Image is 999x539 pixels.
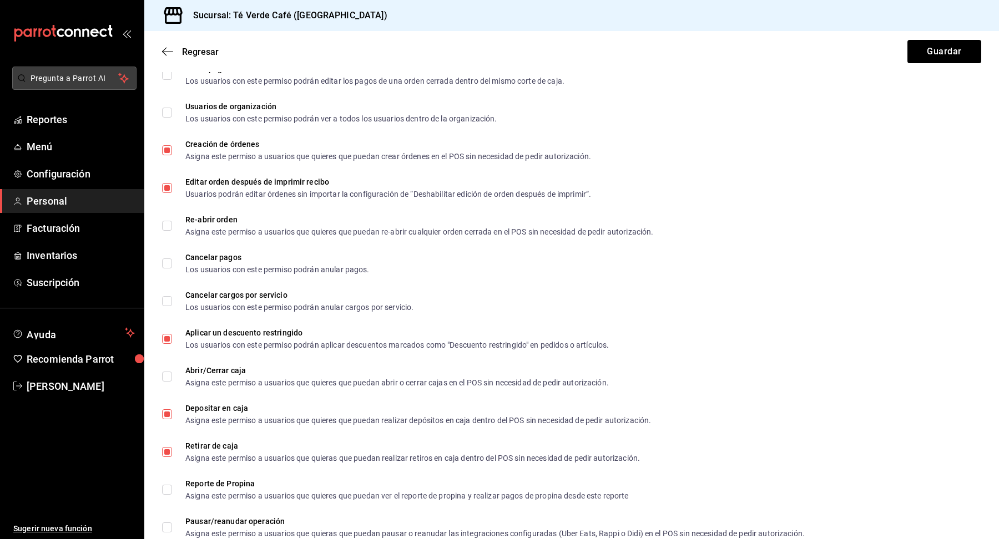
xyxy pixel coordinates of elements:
div: Aplicar un descuento restringido [185,329,609,337]
div: Los usuarios con este permiso podrán ver a todos los usuarios dentro de la organización. [185,115,497,123]
span: Configuración [27,166,135,181]
span: Reportes [27,112,135,127]
div: Asigna este permiso a usuarios que quieres que puedan ver el reporte de propina y realizar pagos ... [185,492,629,500]
div: Depositar en caja [185,404,651,412]
button: open_drawer_menu [122,29,131,38]
div: Re-abrir orden [185,216,653,223]
span: Sugerir nueva función [13,523,135,535]
div: Asigna este permiso a usuarios que quieras que puedan realizar retiros en caja dentro del POS sin... [185,454,640,462]
div: Asigna este permiso a usuarios que quieres que puedan abrir o cerrar cajas en el POS sin necesida... [185,379,609,387]
div: Los usuarios con este permiso podrán anular pagos. [185,266,370,273]
div: Pausar/reanudar operación [185,517,805,525]
div: Asigna este permiso a usuarios que quieres que puedan realizar depósitos en caja dentro del POS s... [185,416,651,424]
button: Pregunta a Parrot AI [12,67,137,90]
div: Asigna este permiso a usuarios que quieras que puedan pausar o reanudar las integraciones configu... [185,530,805,537]
span: Menú [27,139,135,154]
div: Asigna este permiso a usuarios que quieres que puedan crear órdenes en el POS sin necesidad de pe... [185,152,591,160]
span: Regresar [182,47,219,57]
div: Creación de órdenes [185,140,591,148]
div: Cancelar cargos por servicio [185,291,413,299]
div: Los usuarios con este permiso podrán aplicar descuentos marcados como "Descuento restringido" en ... [185,341,609,349]
a: Pregunta a Parrot AI [8,80,137,92]
div: Reporte de Propina [185,480,629,487]
button: Guardar [907,40,981,63]
button: Regresar [162,47,219,57]
span: [PERSON_NAME] [27,379,135,394]
span: Ayuda [27,326,120,339]
div: Usuarios de organización [185,103,497,110]
div: Los usuarios con este permiso podrán anular cargos por servicio. [185,303,413,311]
div: Abrir/Cerrar caja [185,367,609,374]
div: Editar orden después de imprimir recibo [185,178,591,186]
span: Facturación [27,221,135,236]
span: Recomienda Parrot [27,352,135,367]
div: Los usuarios con este permiso podrán editar los pagos de una orden cerrada dentro del mismo corte... [185,77,564,85]
div: Usuarios podrán editar órdenes sin importar la configuración de “Deshabilitar edición de orden de... [185,190,591,198]
span: Personal [27,194,135,209]
div: Asigna este permiso a usuarios que quieres que puedan re-abrir cualquier orden cerrada en el POS ... [185,228,653,236]
span: Suscripción [27,275,135,290]
div: Retirar de caja [185,442,640,450]
div: Editar pagos de órdenes cerradas [185,65,564,73]
span: Inventarios [27,248,135,263]
span: Pregunta a Parrot AI [31,73,119,84]
div: Cancelar pagos [185,253,370,261]
h3: Sucursal: Té Verde Café ([GEOGRAPHIC_DATA]) [184,9,387,22]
